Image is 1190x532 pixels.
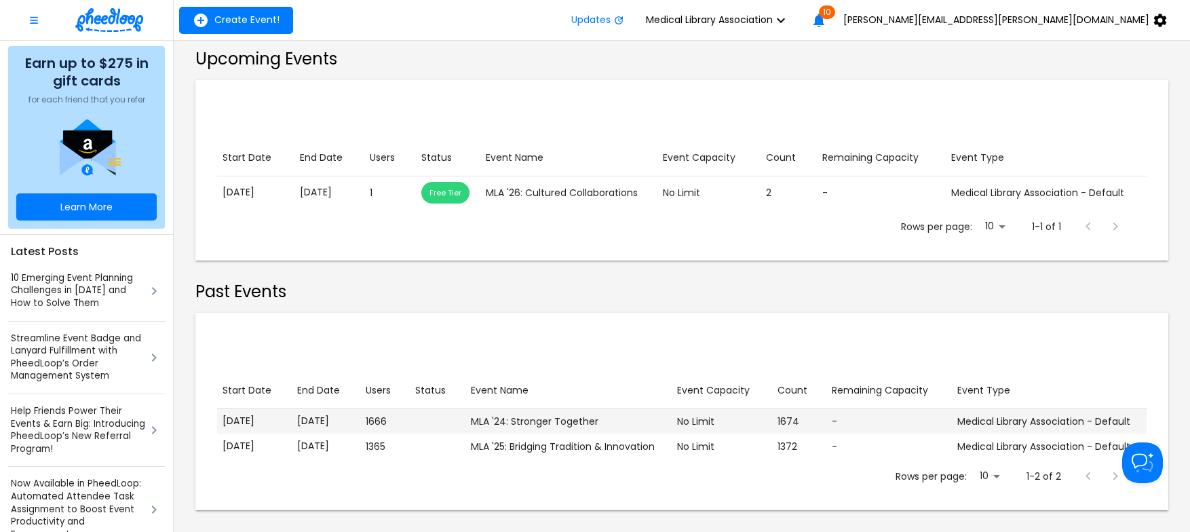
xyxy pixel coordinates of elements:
button: Medical Library Association [635,7,805,34]
div: 1 [370,186,410,199]
span: [PERSON_NAME][EMAIL_ADDRESS][PERSON_NAME][DOMAIN_NAME] [843,14,1149,25]
div: Medical Library Association - Default [957,440,1141,453]
div: 1372 [778,440,822,453]
button: Sort [410,378,451,403]
button: Sort [672,378,755,403]
h2: Past Events [195,282,1168,302]
button: Sort [946,145,1010,170]
iframe: Help Scout Beacon - Open [1122,442,1163,483]
img: Referral [53,119,121,179]
div: Table Toolbar [217,96,1147,140]
div: Status [415,382,446,399]
button: [PERSON_NAME][EMAIL_ADDRESS][PERSON_NAME][DOMAIN_NAME] [832,7,1185,34]
img: logo [75,8,143,32]
div: Remaining Capacity [822,149,919,166]
button: Sort [465,378,534,403]
a: Help Friends Power Their Events & Earn Big: Introducing PheedLoop’s New Referral Program! [11,405,146,455]
div: 2 [766,186,811,199]
div: Medical Library Association - Default [957,415,1141,428]
div: Event Type [957,382,1010,399]
div: Remaining Capacity [832,382,928,399]
button: Sort [294,145,348,170]
div: Count [778,382,807,399]
button: Updates [560,7,635,34]
button: Sort [217,145,277,170]
div: - [822,186,940,199]
p: [DATE] [223,185,289,199]
div: No Limit [663,186,755,199]
div: No Limit [677,440,766,453]
button: Sort [826,378,934,403]
div: No Limit [677,415,766,428]
div: 10 [978,216,1010,236]
button: Sort [416,145,457,170]
span: Learn More [60,202,113,212]
div: Count [766,149,796,166]
button: Sort [657,145,741,170]
div: MLA '24: Stronger Together [471,415,666,428]
div: Users [370,149,395,166]
div: Start Date [223,382,271,399]
p: [DATE] [223,414,286,428]
span: Updates [571,14,611,25]
div: 1666 [366,415,404,428]
button: Sort [772,378,813,403]
span: Create Event! [214,14,280,25]
button: add-event [179,7,293,34]
button: Sort [360,378,396,403]
div: End Date [297,382,340,399]
span: for each friend that you refer [28,95,145,104]
p: Rows per page: [901,220,972,233]
div: Event Name [471,382,529,399]
a: 10 Emerging Event Planning Challenges in [DATE] and How to Solve Them [11,272,146,310]
button: Sort [761,145,801,170]
button: Learn More [16,193,157,221]
div: - [832,415,946,428]
span: free tier [421,187,469,198]
a: Streamline Event Badge and Lanyard Fulfillment with PheedLoop’s Order Management System [11,332,146,383]
div: Event Capacity [677,382,750,399]
div: Event Type [951,149,1004,166]
div: Users [366,382,391,399]
div: Start Date [223,149,271,166]
div: 10 [972,466,1005,486]
span: 10 [819,5,835,19]
div: - [832,440,946,453]
button: Sort [817,145,924,170]
p: 1-1 of 1 [1032,220,1061,233]
button: Sort [292,378,345,403]
h4: Latest Posts [8,243,165,261]
h2: Upcoming Events [195,50,1168,69]
div: End Date [300,149,343,166]
p: [DATE] [300,185,360,199]
div: This event will not use user credits while it has fewer than 100 attendees. [421,182,469,204]
button: Sort [364,145,400,170]
div: 1674 [778,415,822,428]
div: Event Name [486,149,543,166]
div: 1365 [366,440,404,453]
p: [DATE] [223,439,286,453]
button: 10 [805,7,832,34]
p: Rows per page: [896,470,967,483]
p: 1-2 of 2 [1026,470,1061,483]
button: Sort [217,378,277,403]
div: Table Toolbar [217,329,1147,373]
button: Sort [952,378,1016,403]
div: Status [421,149,452,166]
div: Medical Library Association - Default [951,186,1141,199]
div: Event Capacity [663,149,735,166]
div: MLA '26: Cultured Collaborations [486,186,653,199]
p: [DATE] [297,439,355,453]
button: Sort [480,145,549,170]
span: Medical Library Association [646,14,773,25]
p: [DATE] [297,414,355,428]
span: Earn up to $275 in gift cards [16,54,157,90]
div: MLA '25: Bridging Tradition & Innovation [471,440,666,453]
